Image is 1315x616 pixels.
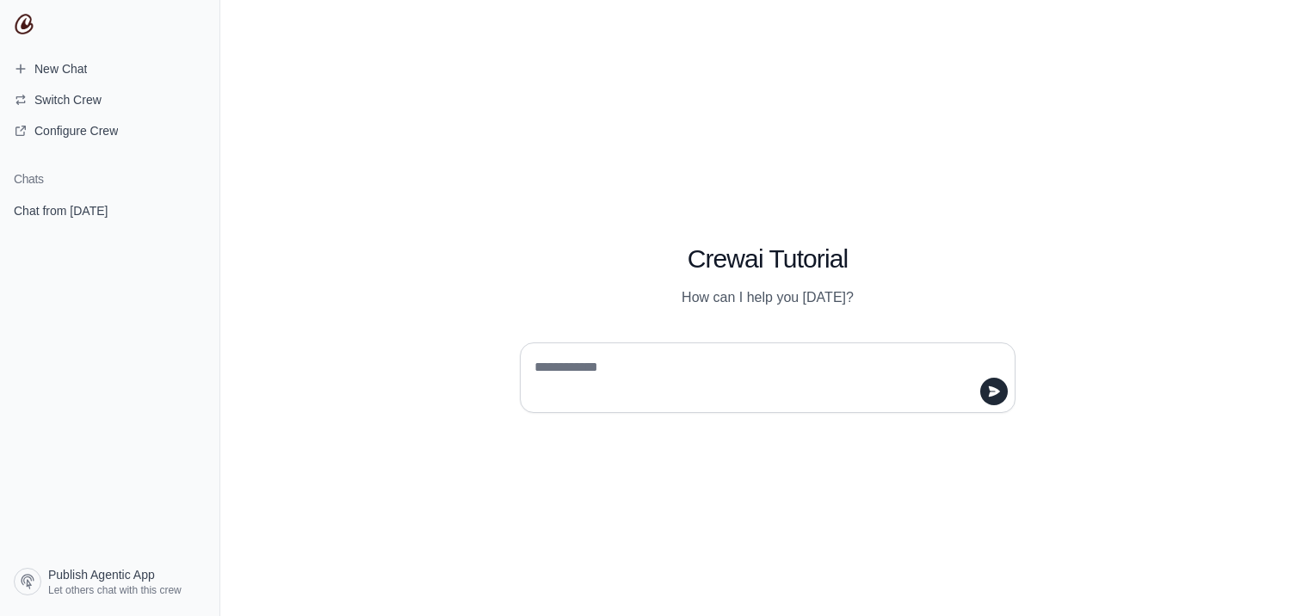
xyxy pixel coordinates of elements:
h1: Crewai Tutorial [520,243,1016,274]
span: Publish Agentic App [48,566,155,583]
span: Switch Crew [34,91,102,108]
a: New Chat [7,55,213,83]
button: Switch Crew [7,86,213,114]
span: New Chat [34,60,87,77]
p: How can I help you [DATE]? [520,287,1016,308]
a: Configure Crew [7,117,213,145]
span: Configure Crew [34,122,118,139]
a: Chat from [DATE] [7,194,213,226]
span: Let others chat with this crew [48,583,182,597]
a: Publish Agentic App Let others chat with this crew [7,561,213,602]
span: Chat from [DATE] [14,202,108,219]
img: CrewAI Logo [14,14,34,34]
